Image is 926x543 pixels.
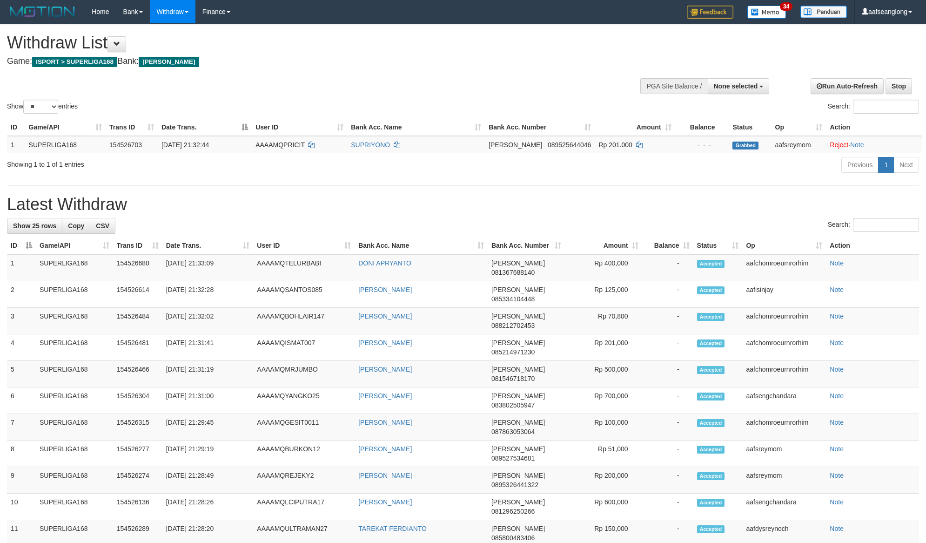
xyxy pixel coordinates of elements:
span: [PERSON_NAME] [139,57,199,67]
a: [PERSON_NAME] [358,472,412,479]
a: Note [830,339,844,346]
span: Copy 0895326441322 to clipboard [491,481,538,489]
td: 154526466 [113,361,162,387]
span: CSV [96,222,109,230]
td: - [642,334,693,361]
td: 154526274 [113,467,162,494]
td: Rp 700,000 [565,387,642,414]
a: Note [850,141,864,149]
td: aafchomroeurnrorhim [742,334,826,361]
span: Accepted [697,286,725,294]
a: [PERSON_NAME] [358,445,412,453]
td: Rp 70,800 [565,308,642,334]
th: Game/API: activate to sort column ascending [36,237,113,254]
th: Amount: activate to sort column ascending [565,237,642,254]
a: Stop [886,78,912,94]
td: Rp 51,000 [565,441,642,467]
th: Bank Acc. Number: activate to sort column ascending [485,119,595,136]
th: Op: activate to sort column ascending [772,119,826,136]
td: SUPERLIGA168 [36,308,113,334]
span: [PERSON_NAME] [491,366,545,373]
td: 6 [7,387,36,414]
img: Button%20Memo.svg [747,6,786,19]
div: PGA Site Balance / [640,78,707,94]
th: Op: activate to sort column ascending [742,237,826,254]
span: 34 [780,2,792,11]
td: [DATE] 21:31:00 [162,387,254,414]
a: Note [830,286,844,293]
th: Date Trans.: activate to sort column ascending [162,237,254,254]
td: aafsengchandara [742,387,826,414]
td: 10 [7,494,36,520]
span: Copy 081546718170 to clipboard [491,375,535,382]
td: [DATE] 21:28:26 [162,494,254,520]
td: 154526315 [113,414,162,441]
a: [PERSON_NAME] [358,286,412,293]
td: SUPERLIGA168 [36,281,113,308]
td: Rp 400,000 [565,254,642,281]
span: Accepted [697,446,725,454]
span: Accepted [697,419,725,427]
span: [PERSON_NAME] [491,419,545,426]
label: Search: [828,100,919,114]
td: [DATE] 21:29:19 [162,441,254,467]
span: Accepted [697,393,725,400]
td: SUPERLIGA168 [36,414,113,441]
select: Showentries [23,100,58,114]
td: 5 [7,361,36,387]
a: [PERSON_NAME] [358,339,412,346]
td: 154526277 [113,441,162,467]
th: Amount: activate to sort column ascending [595,119,675,136]
th: Game/API: activate to sort column ascending [25,119,106,136]
span: [PERSON_NAME] [491,312,545,320]
td: SUPERLIGA168 [25,136,106,153]
td: [DATE] 21:33:09 [162,254,254,281]
td: Rp 600,000 [565,494,642,520]
td: aafchomroeurnrorhim [742,361,826,387]
td: SUPERLIGA168 [36,467,113,494]
td: AAAAMQBURKON12 [253,441,355,467]
span: ISPORT > SUPERLIGA168 [32,57,117,67]
span: Copy 085334104448 to clipboard [491,295,535,303]
th: User ID: activate to sort column ascending [253,237,355,254]
th: User ID: activate to sort column ascending [252,119,347,136]
td: AAAAMQGESIT0011 [253,414,355,441]
span: Copy 081367688140 to clipboard [491,269,535,276]
th: Date Trans.: activate to sort column descending [158,119,252,136]
th: Action [826,237,919,254]
span: AAAAMQPRICIT [255,141,305,149]
a: [PERSON_NAME] [358,312,412,320]
a: TAREKAT FERDIANTO [358,525,427,532]
span: Copy 087863053064 to clipboard [491,428,535,435]
td: 8 [7,441,36,467]
a: DONI APRYANTO [358,259,411,267]
a: [PERSON_NAME] [358,366,412,373]
th: Status [729,119,771,136]
td: aafsreymom [772,136,826,153]
th: Trans ID: activate to sort column ascending [113,237,162,254]
h1: Withdraw List [7,34,608,52]
td: Rp 125,000 [565,281,642,308]
td: [DATE] 21:32:28 [162,281,254,308]
td: - [642,441,693,467]
a: Note [830,259,844,267]
td: 9 [7,467,36,494]
td: 154526680 [113,254,162,281]
td: 1 [7,254,36,281]
img: MOTION_logo.png [7,5,78,19]
span: [PERSON_NAME] [491,498,545,506]
td: [DATE] 21:31:41 [162,334,254,361]
td: [DATE] 21:29:45 [162,414,254,441]
td: 154526304 [113,387,162,414]
td: AAAAMQTELURBABI [253,254,355,281]
span: [PERSON_NAME] [491,286,545,293]
a: Reject [830,141,848,149]
span: [DATE] 21:32:44 [161,141,209,149]
span: [PERSON_NAME] [491,445,545,453]
th: ID: activate to sort column descending [7,237,36,254]
th: Bank Acc. Number: activate to sort column ascending [488,237,565,254]
div: - - - [679,140,725,149]
th: Trans ID: activate to sort column ascending [106,119,158,136]
input: Search: [853,218,919,232]
td: - [642,361,693,387]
